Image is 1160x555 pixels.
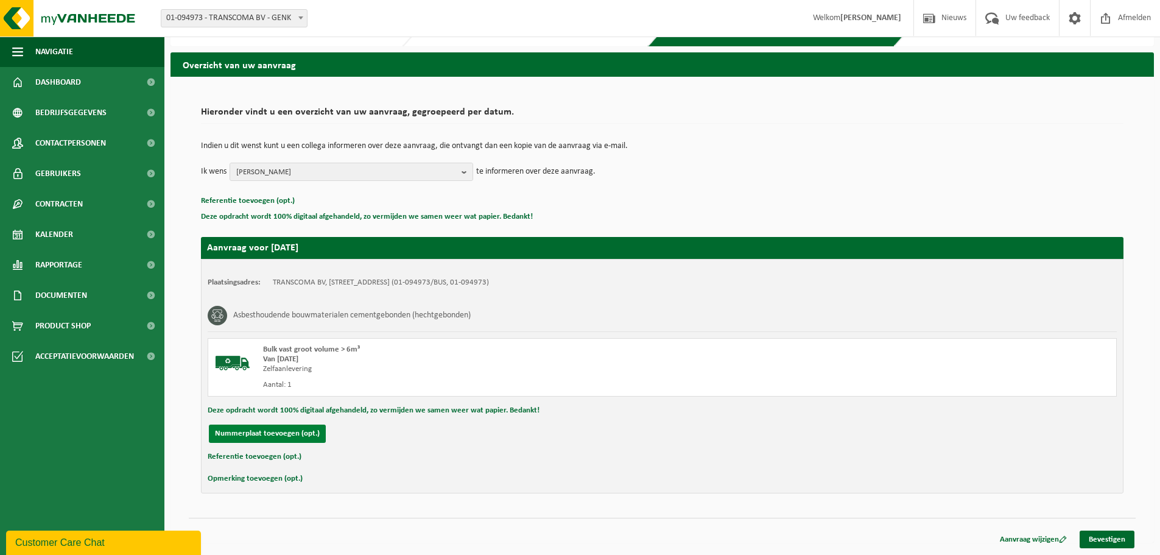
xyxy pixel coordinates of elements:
span: [PERSON_NAME] [236,163,457,182]
button: Opmerking toevoegen (opt.) [208,471,303,487]
span: Kalender [35,219,73,250]
span: 01-094973 - TRANSCOMA BV - GENK [161,9,308,27]
button: Deze opdracht wordt 100% digitaal afgehandeld, zo vermijden we samen weer wat papier. Bedankt! [208,403,540,419]
p: Indien u dit wenst kunt u een collega informeren over deze aanvraag, die ontvangt dan een kopie v... [201,142,1123,150]
span: Gebruikers [35,158,81,189]
span: Product Shop [35,311,91,341]
img: BL-SO-LV.png [214,345,251,381]
iframe: chat widget [6,528,203,555]
span: Contactpersonen [35,128,106,158]
span: Contracten [35,189,83,219]
td: TRANSCOMA BV, [STREET_ADDRESS] (01-094973/BUS, 01-094973) [273,278,489,288]
strong: Aanvraag voor [DATE] [207,243,298,253]
span: Bulk vast groot volume > 6m³ [263,345,360,353]
h2: Hieronder vindt u een overzicht van uw aanvraag, gegroepeerd per datum. [201,107,1123,124]
a: Aanvraag wijzigen [991,531,1076,548]
span: 01-094973 - TRANSCOMA BV - GENK [161,10,307,27]
span: Acceptatievoorwaarden [35,341,134,372]
h3: Asbesthoudende bouwmaterialen cementgebonden (hechtgebonden) [233,306,471,325]
button: Referentie toevoegen (opt.) [208,449,301,465]
button: [PERSON_NAME] [230,163,473,181]
span: Bedrijfsgegevens [35,97,107,128]
button: Nummerplaat toevoegen (opt.) [209,425,326,443]
button: Deze opdracht wordt 100% digitaal afgehandeld, zo vermijden we samen weer wat papier. Bedankt! [201,209,533,225]
p: te informeren over deze aanvraag. [476,163,596,181]
div: Zelfaanlevering [263,364,711,374]
p: Ik wens [201,163,227,181]
strong: Plaatsingsadres: [208,278,261,286]
span: Documenten [35,280,87,311]
span: Dashboard [35,67,81,97]
a: Bevestigen [1080,531,1134,548]
h2: Overzicht van uw aanvraag [170,52,1154,76]
strong: [PERSON_NAME] [840,13,901,23]
span: Navigatie [35,37,73,67]
button: Referentie toevoegen (opt.) [201,193,295,209]
div: Aantal: 1 [263,380,711,390]
span: Rapportage [35,250,82,280]
strong: Van [DATE] [263,355,298,363]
